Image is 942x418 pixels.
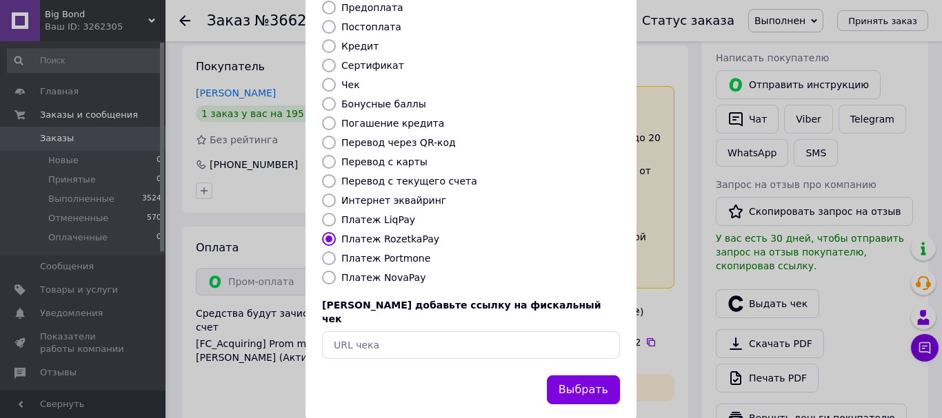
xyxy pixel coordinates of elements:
label: Постоплата [341,21,401,32]
label: Бонусные баллы [341,98,426,109]
label: Перевод с карты [341,156,428,167]
label: Платеж Portmone [341,253,430,264]
label: Кредит [341,41,379,52]
span: [PERSON_NAME] добавьте ссылку на фискальный чек [322,300,601,324]
label: Погашение кредита [341,118,444,129]
label: Платеж NovaPay [341,272,425,283]
label: Перевод с текущего счета [341,176,477,187]
label: Чек [341,79,360,90]
button: Выбрать [547,375,620,405]
label: Платеж RozetkaPay [341,233,439,244]
label: Предоплата [341,2,403,13]
label: Перевод через QR-код [341,137,456,148]
label: Платеж LiqPay [341,214,415,225]
label: Сертификат [341,60,404,71]
input: URL чека [322,331,620,359]
label: Интернет эквайринг [341,195,446,206]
